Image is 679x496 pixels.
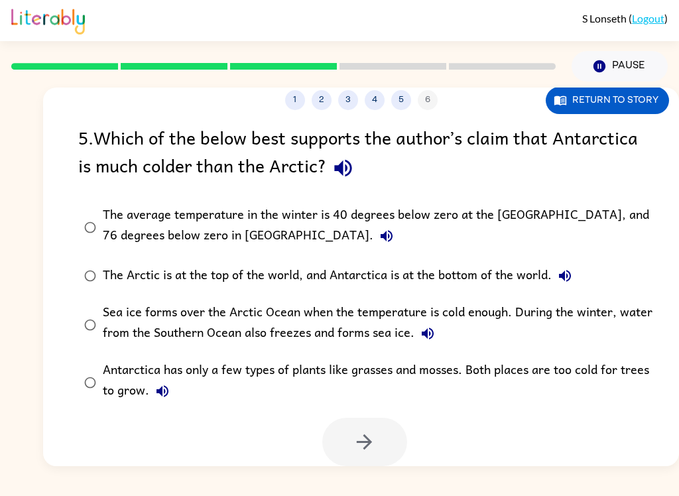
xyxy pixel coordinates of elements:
[78,123,644,185] div: 5 . Which of the below best supports the author’s claim that Antarctica is much colder than the A...
[546,87,669,114] button: Return to story
[103,360,662,404] div: Antarctica has only a few types of plants like grasses and mosses. Both places are too cold for t...
[149,378,176,404] button: Antarctica has only a few types of plants like grasses and mosses. Both places are too cold for t...
[414,320,441,347] button: Sea ice forms over the Arctic Ocean when the temperature is cold enough. During the winter, water...
[572,51,668,82] button: Pause
[373,223,400,249] button: The average temperature in the winter is 40 degrees below zero at the [GEOGRAPHIC_DATA], and 76 d...
[103,263,578,289] div: The Arctic is at the top of the world, and Antarctica is at the bottom of the world.
[391,90,411,110] button: 5
[632,12,664,25] a: Logout
[103,205,662,249] div: The average temperature in the winter is 40 degrees below zero at the [GEOGRAPHIC_DATA], and 76 d...
[582,12,668,25] div: ( )
[103,302,662,347] div: Sea ice forms over the Arctic Ocean when the temperature is cold enough. During the winter, water...
[11,5,85,34] img: Literably
[285,90,305,110] button: 1
[312,90,332,110] button: 2
[365,90,385,110] button: 4
[582,12,629,25] span: S Lonseth
[552,263,578,289] button: The Arctic is at the top of the world, and Antarctica is at the bottom of the world.
[338,90,358,110] button: 3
